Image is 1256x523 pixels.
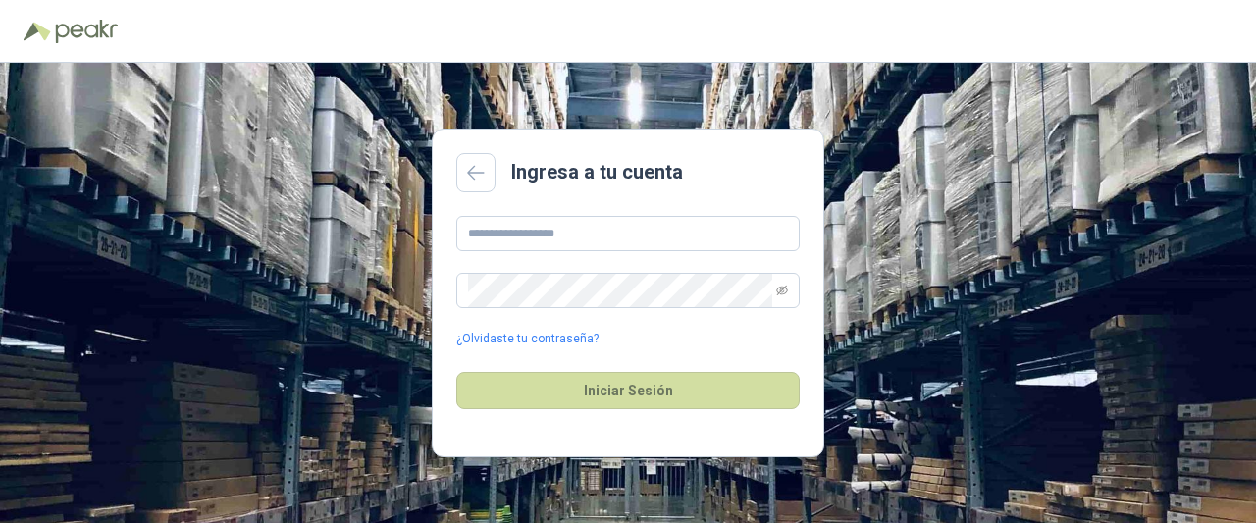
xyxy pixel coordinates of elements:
[24,22,51,41] img: Logo
[456,372,800,409] button: Iniciar Sesión
[776,285,788,296] span: eye-invisible
[55,20,118,43] img: Peakr
[511,157,683,187] h2: Ingresa a tu cuenta
[456,330,599,348] a: ¿Olvidaste tu contraseña?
